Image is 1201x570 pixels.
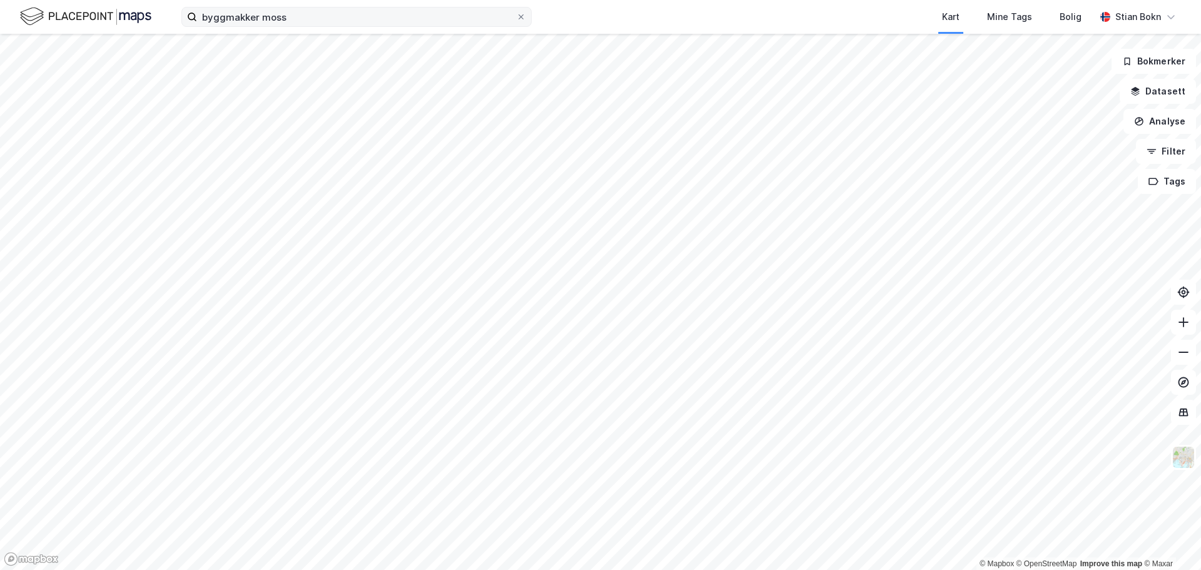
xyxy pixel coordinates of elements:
[1060,9,1082,24] div: Bolig
[1136,139,1196,164] button: Filter
[197,8,516,26] input: Søk på adresse, matrikkel, gårdeiere, leietakere eller personer
[1120,79,1196,104] button: Datasett
[980,559,1014,568] a: Mapbox
[1138,169,1196,194] button: Tags
[987,9,1032,24] div: Mine Tags
[1016,559,1077,568] a: OpenStreetMap
[4,552,59,566] a: Mapbox homepage
[1115,9,1161,24] div: Stian Bokn
[1080,559,1142,568] a: Improve this map
[1138,510,1201,570] div: Kontrollprogram for chat
[1112,49,1196,74] button: Bokmerker
[20,6,151,28] img: logo.f888ab2527a4732fd821a326f86c7f29.svg
[942,9,960,24] div: Kart
[1172,445,1195,469] img: Z
[1138,510,1201,570] iframe: Chat Widget
[1123,109,1196,134] button: Analyse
